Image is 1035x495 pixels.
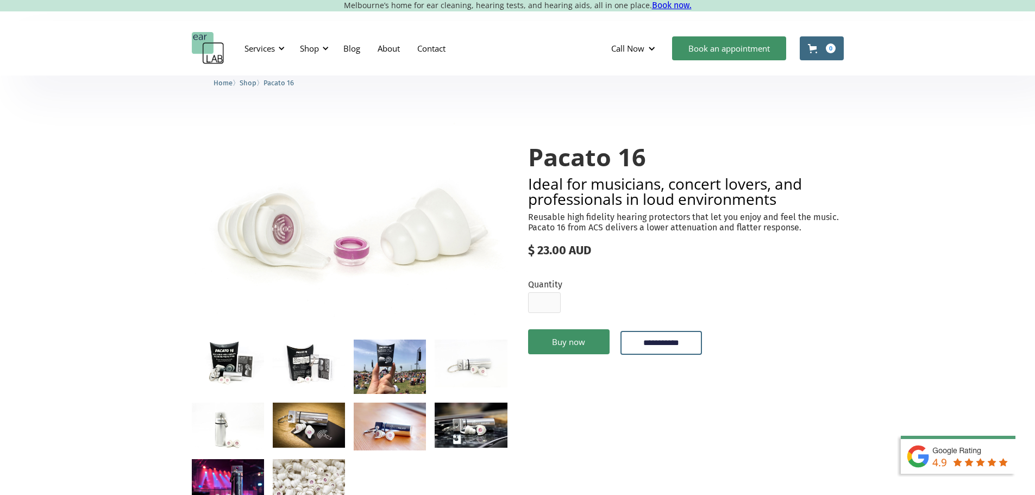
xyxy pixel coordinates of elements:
[240,77,256,87] a: Shop
[528,279,562,290] label: Quantity
[214,79,233,87] span: Home
[214,77,233,87] a: Home
[192,340,264,388] a: open lightbox
[528,143,844,171] h1: Pacato 16
[244,43,275,54] div: Services
[528,176,844,206] h2: Ideal for musicians, concert lovers, and professionals in loud environments
[192,403,264,451] a: open lightbox
[435,403,507,448] a: open lightbox
[528,212,844,233] p: Reusable high fidelity hearing protectors that let you enjoy and feel the music. Pacato 16 from A...
[192,122,507,331] img: Pacato 16
[800,36,844,60] a: Open cart
[826,43,836,53] div: 0
[238,32,288,65] div: Services
[354,403,426,451] a: open lightbox
[264,77,294,87] a: Pacato 16
[293,32,332,65] div: Shop
[240,79,256,87] span: Shop
[603,32,667,65] div: Call Now
[409,33,454,64] a: Contact
[335,33,369,64] a: Blog
[672,36,786,60] a: Book an appointment
[435,340,507,388] a: open lightbox
[214,77,240,89] li: 〉
[192,32,224,65] a: home
[528,243,844,258] div: $ 23.00 AUD
[300,43,319,54] div: Shop
[611,43,644,54] div: Call Now
[240,77,264,89] li: 〉
[273,340,345,388] a: open lightbox
[264,79,294,87] span: Pacato 16
[369,33,409,64] a: About
[192,122,507,331] a: open lightbox
[354,340,426,394] a: open lightbox
[528,329,610,354] a: Buy now
[273,403,345,448] a: open lightbox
